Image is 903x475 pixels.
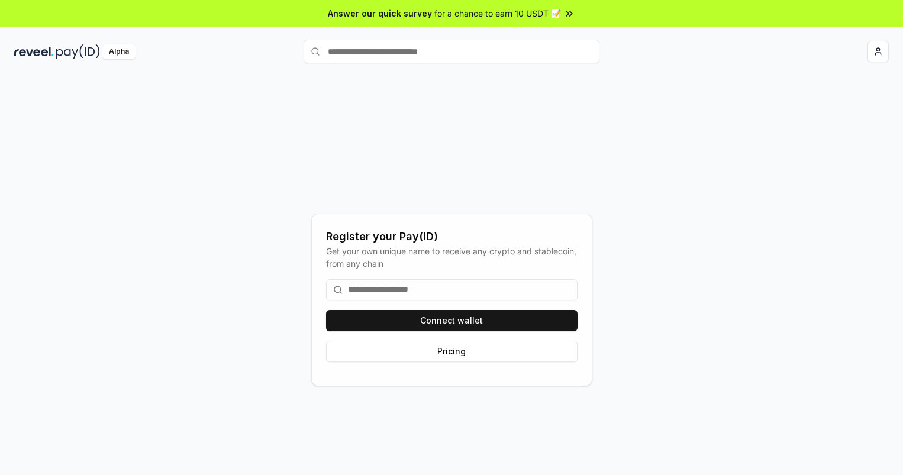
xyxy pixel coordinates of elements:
button: Connect wallet [326,310,578,331]
div: Alpha [102,44,136,59]
div: Register your Pay(ID) [326,228,578,245]
button: Pricing [326,341,578,362]
span: Answer our quick survey [328,7,432,20]
img: reveel_dark [14,44,54,59]
img: pay_id [56,44,100,59]
div: Get your own unique name to receive any crypto and stablecoin, from any chain [326,245,578,270]
span: for a chance to earn 10 USDT 📝 [434,7,561,20]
